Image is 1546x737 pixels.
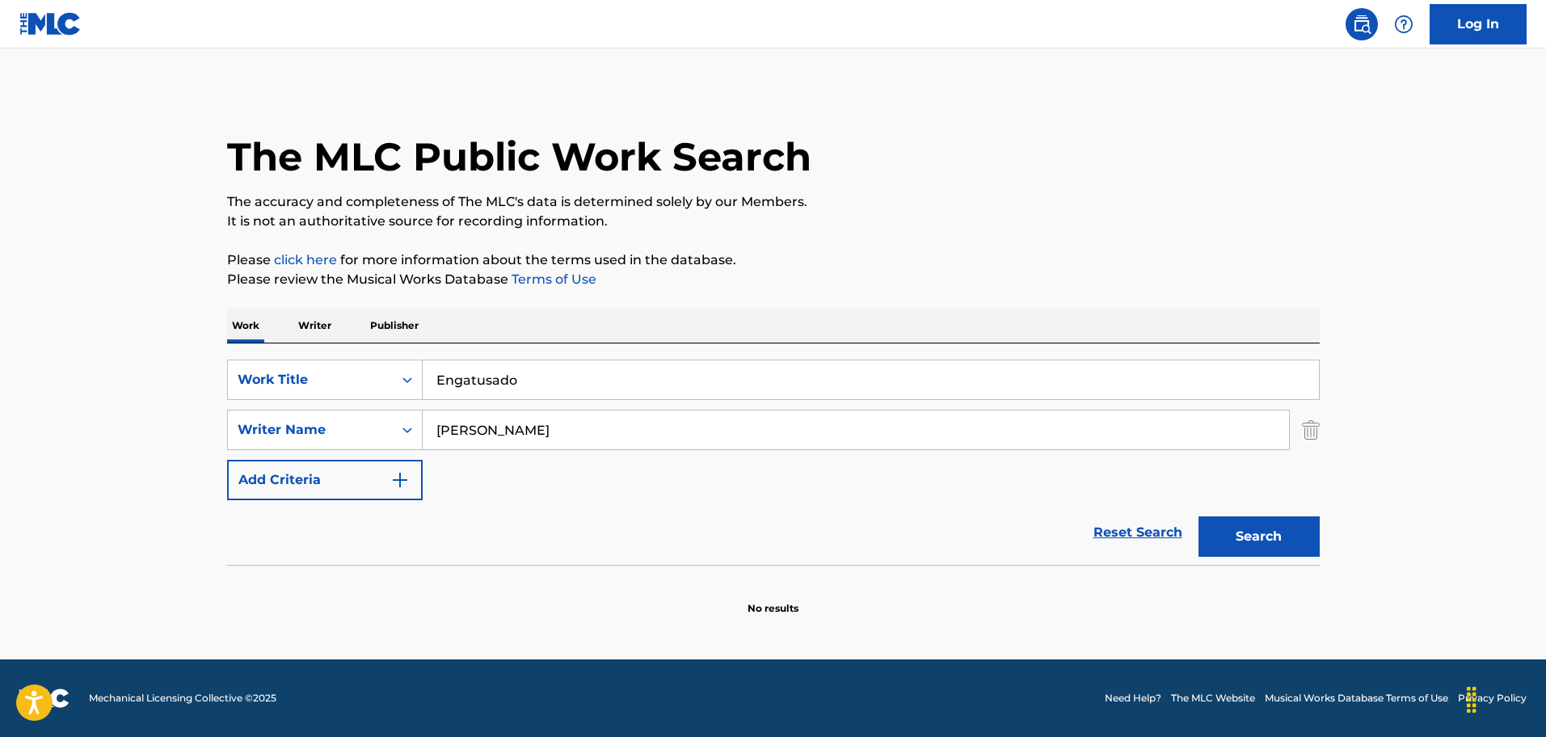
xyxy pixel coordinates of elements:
button: Add Criteria [227,460,423,500]
a: Musical Works Database Terms of Use [1265,691,1448,705]
img: help [1394,15,1413,34]
div: Writer Name [238,420,383,440]
p: Please review the Musical Works Database [227,270,1320,289]
a: The MLC Website [1171,691,1255,705]
p: The accuracy and completeness of The MLC's data is determined solely by our Members. [227,192,1320,212]
a: click here [274,252,337,267]
a: Reset Search [1085,515,1190,550]
span: Mechanical Licensing Collective © 2025 [89,691,276,705]
div: Work Title [238,370,383,390]
img: search [1352,15,1371,34]
div: Drag [1459,676,1485,724]
p: It is not an authoritative source for recording information. [227,212,1320,231]
div: Help [1388,8,1420,40]
a: Need Help? [1105,691,1161,705]
h1: The MLC Public Work Search [227,133,811,181]
img: Delete Criterion [1302,410,1320,450]
p: Writer [293,309,336,343]
p: Work [227,309,264,343]
a: Privacy Policy [1458,691,1527,705]
p: No results [748,582,798,616]
iframe: Chat Widget [1465,659,1546,737]
img: 9d2ae6d4665cec9f34b9.svg [390,470,410,490]
img: MLC Logo [19,12,82,36]
form: Search Form [227,360,1320,565]
p: Publisher [365,309,423,343]
p: Please for more information about the terms used in the database. [227,251,1320,270]
a: Log In [1430,4,1527,44]
button: Search [1198,516,1320,557]
img: logo [19,689,70,708]
a: Public Search [1346,8,1378,40]
a: Terms of Use [508,272,596,287]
